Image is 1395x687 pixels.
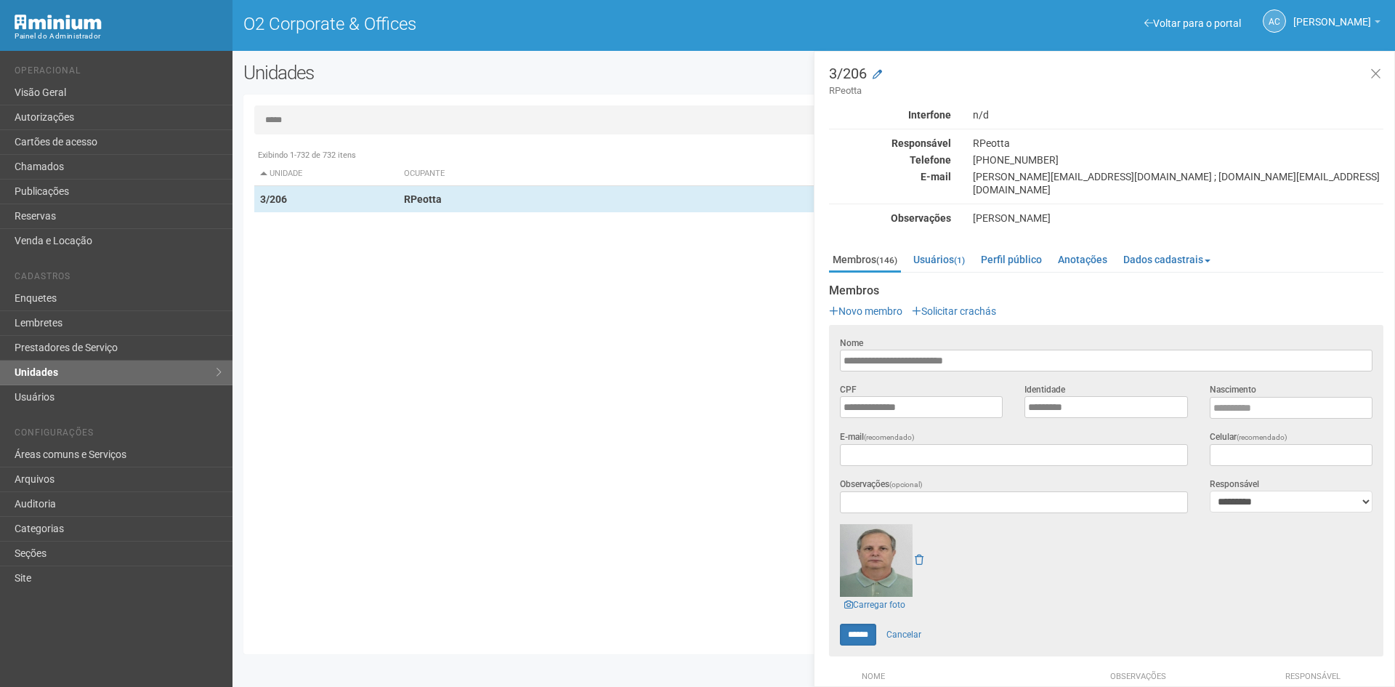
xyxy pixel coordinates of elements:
[1237,433,1287,441] span: (recomendado)
[912,305,996,317] a: Solicitar crachás
[398,162,891,186] th: Ocupante: activate to sort column ascending
[829,249,901,273] a: Membros(146)
[829,284,1383,297] strong: Membros
[840,597,910,613] a: Carregar foto
[878,624,929,646] a: Cancelar
[1024,383,1065,396] label: Identidade
[1144,17,1241,29] a: Voltar para o portal
[840,524,913,597] img: user.png
[1210,430,1287,444] label: Celular
[243,15,803,33] h1: O2 Corporate & Offices
[404,193,442,205] strong: RPeotta
[829,66,1383,97] h3: 3/206
[962,212,1394,225] div: [PERSON_NAME]
[1263,9,1286,33] a: AC
[1293,18,1380,30] a: [PERSON_NAME]
[818,108,962,121] div: Interfone
[873,68,882,82] a: Modificar a unidade
[829,84,1383,97] small: RPeotta
[260,193,287,205] strong: 3/206
[1107,667,1277,687] th: Observações
[1277,667,1349,687] th: Responsável
[818,153,962,166] div: Telefone
[915,554,923,566] a: Remover
[840,383,857,396] label: CPF
[962,108,1394,121] div: n/d
[15,271,222,286] li: Cadastros
[1210,383,1256,396] label: Nascimento
[15,30,222,43] div: Painel do Administrador
[858,667,1107,687] th: Nome
[876,255,897,265] small: (146)
[954,255,965,265] small: (1)
[15,15,102,30] img: Minium
[818,170,962,183] div: E-mail
[15,427,222,443] li: Configurações
[910,249,969,270] a: Usuários(1)
[818,212,962,225] div: Observações
[977,249,1046,270] a: Perfil público
[254,162,398,186] th: Unidade: activate to sort column descending
[1293,2,1371,28] span: Ana Carla de Carvalho Silva
[864,433,915,441] span: (recomendado)
[1054,249,1111,270] a: Anotações
[1120,249,1214,270] a: Dados cadastrais
[818,137,962,150] div: Responsável
[962,137,1394,150] div: RPeotta
[840,430,915,444] label: E-mail
[840,478,923,491] label: Observações
[889,481,923,489] span: (opcional)
[254,149,1373,162] div: Exibindo 1-732 de 732 itens
[840,337,863,350] label: Nome
[962,153,1394,166] div: [PHONE_NUMBER]
[962,170,1394,196] div: [PERSON_NAME][EMAIL_ADDRESS][DOMAIN_NAME] ; [DOMAIN_NAME][EMAIL_ADDRESS][DOMAIN_NAME]
[243,62,706,84] h2: Unidades
[1210,478,1259,491] label: Responsável
[829,305,902,317] a: Novo membro
[15,65,222,81] li: Operacional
